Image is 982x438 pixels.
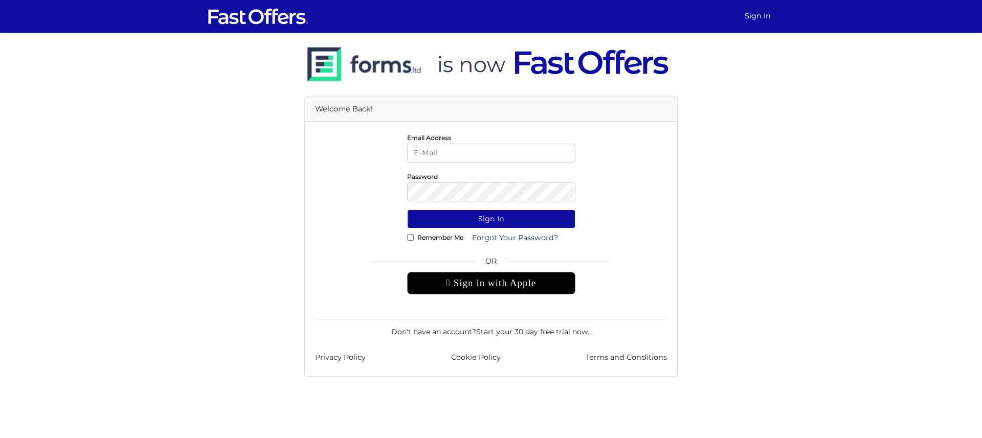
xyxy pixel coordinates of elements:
a: Forgot Your Password? [465,228,565,247]
a: Privacy Policy [315,352,366,363]
label: Remember Me [417,236,463,239]
div: Don't have an account? . [315,319,667,337]
a: Terms and Conditions [586,352,667,363]
label: Password [407,175,438,178]
div: Sign in with Apple [407,272,575,294]
a: Sign In [741,6,775,26]
span: OR [407,256,575,272]
label: Email Address [407,136,451,139]
button: Sign In [407,210,575,228]
a: Start your 30 day free trial now. [476,327,589,336]
div: Welcome Back! [305,97,677,122]
input: E-Mail [407,144,575,163]
a: Cookie Policy [451,352,501,363]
